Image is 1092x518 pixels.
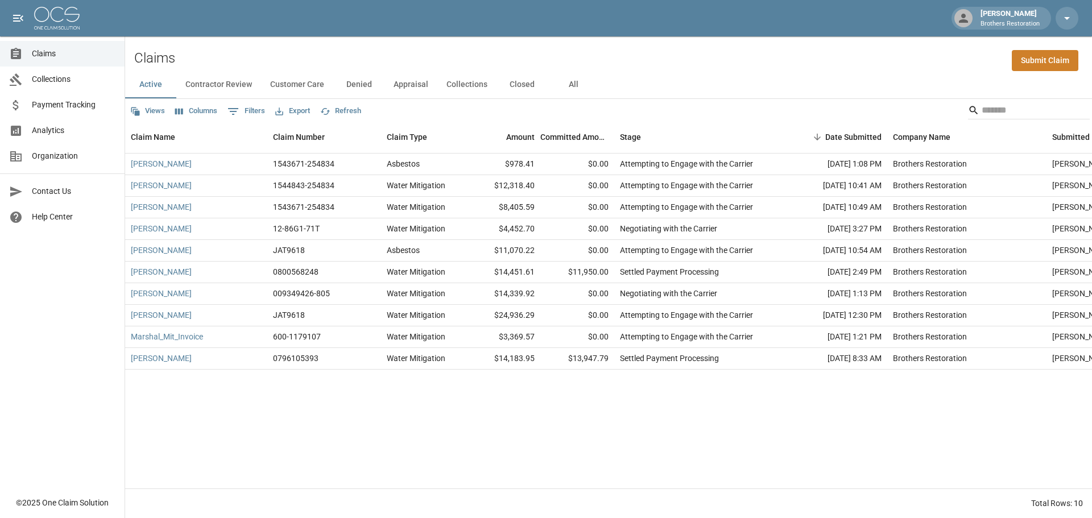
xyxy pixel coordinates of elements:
a: Submit Claim [1012,50,1078,71]
button: open drawer [7,7,30,30]
div: $12,318.40 [466,175,540,197]
a: Marshal_Mit_Invoice [131,331,203,342]
div: $978.41 [466,154,540,175]
a: [PERSON_NAME] [131,201,192,213]
div: Claim Type [387,121,427,153]
a: [PERSON_NAME] [131,266,192,277]
div: $14,183.95 [466,348,540,370]
div: $14,451.61 [466,262,540,283]
span: Organization [32,150,115,162]
div: Claim Number [267,121,381,153]
div: dynamic tabs [125,71,1092,98]
div: Claim Number [273,121,325,153]
div: Settled Payment Processing [620,353,719,364]
button: Collections [437,71,497,98]
h2: Claims [134,50,175,67]
div: [DATE] 1:21 PM [785,326,887,348]
div: Amount [466,121,540,153]
p: Brothers Restoration [981,19,1040,29]
div: Claim Name [131,121,175,153]
div: © 2025 One Claim Solution [16,497,109,508]
div: Attempting to Engage with the Carrier [620,180,753,191]
div: [DATE] 10:54 AM [785,240,887,262]
div: Claim Name [125,121,267,153]
div: Water Mitigation [387,331,445,342]
div: Brothers Restoration [893,245,967,256]
div: 600-1179107 [273,331,321,342]
a: [PERSON_NAME] [131,158,192,169]
div: Water Mitigation [387,223,445,234]
div: 009349426-805 [273,288,330,299]
div: JAT9618 [273,245,305,256]
div: Water Mitigation [387,353,445,364]
div: $13,947.79 [540,348,614,370]
span: Collections [32,73,115,85]
div: Company Name [893,121,950,153]
div: $0.00 [540,326,614,348]
button: Select columns [172,102,220,120]
div: Brothers Restoration [893,288,967,299]
button: Export [272,102,313,120]
div: $0.00 [540,218,614,240]
div: Brothers Restoration [893,223,967,234]
button: Active [125,71,176,98]
a: [PERSON_NAME] [131,180,192,191]
a: [PERSON_NAME] [131,353,192,364]
div: Brothers Restoration [893,331,967,342]
div: Water Mitigation [387,309,445,321]
div: $0.00 [540,175,614,197]
span: Claims [32,48,115,60]
div: $14,339.92 [466,283,540,305]
div: 1544843-254834 [273,180,334,191]
div: [DATE] 10:41 AM [785,175,887,197]
div: Attempting to Engage with the Carrier [620,201,753,213]
div: $3,369.57 [466,326,540,348]
button: Customer Care [261,71,333,98]
div: JAT9618 [273,309,305,321]
div: Date Submitted [785,121,887,153]
div: $11,950.00 [540,262,614,283]
div: Brothers Restoration [893,309,967,321]
div: Search [968,101,1090,122]
a: [PERSON_NAME] [131,223,192,234]
div: 1543671-254834 [273,201,334,213]
div: Amount [506,121,535,153]
div: Settled Payment Processing [620,266,719,277]
div: Committed Amount [540,121,609,153]
div: Stage [620,121,641,153]
span: Contact Us [32,185,115,197]
div: 1543671-254834 [273,158,334,169]
div: Total Rows: 10 [1031,498,1083,509]
span: Payment Tracking [32,99,115,111]
div: Brothers Restoration [893,266,967,277]
div: Attempting to Engage with the Carrier [620,331,753,342]
div: Attempting to Engage with the Carrier [620,158,753,169]
div: Brothers Restoration [893,353,967,364]
button: Sort [809,129,825,145]
div: $0.00 [540,197,614,218]
div: [DATE] 3:27 PM [785,218,887,240]
div: Negotiating with the Carrier [620,223,717,234]
button: Closed [497,71,548,98]
div: [DATE] 10:49 AM [785,197,887,218]
span: Help Center [32,211,115,223]
div: Water Mitigation [387,266,445,277]
div: [DATE] 1:13 PM [785,283,887,305]
button: Show filters [225,102,268,121]
a: [PERSON_NAME] [131,288,192,299]
img: ocs-logo-white-transparent.png [34,7,80,30]
div: Asbestos [387,158,420,169]
div: $4,452.70 [466,218,540,240]
div: $0.00 [540,305,614,326]
div: $11,070.22 [466,240,540,262]
div: Date Submitted [825,121,882,153]
div: $24,936.29 [466,305,540,326]
button: Contractor Review [176,71,261,98]
div: Claim Type [381,121,466,153]
div: Brothers Restoration [893,180,967,191]
button: All [548,71,599,98]
a: [PERSON_NAME] [131,309,192,321]
div: Stage [614,121,785,153]
div: $8,405.59 [466,197,540,218]
div: Water Mitigation [387,201,445,213]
